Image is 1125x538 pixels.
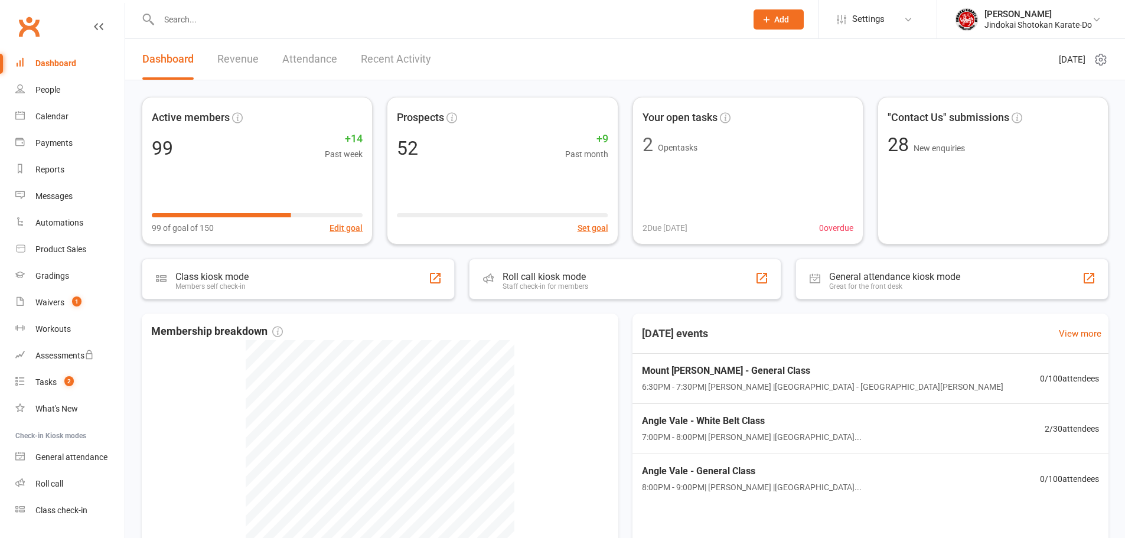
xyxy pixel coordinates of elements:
div: Class check-in [35,506,87,515]
div: Automations [35,218,83,227]
a: Payments [15,130,125,156]
div: 52 [397,139,418,158]
img: thumb_image1661986740.png [955,8,979,31]
span: 0 / 100 attendees [1040,472,1099,485]
div: 99 [152,139,173,158]
div: General attendance kiosk mode [829,271,960,282]
a: Gradings [15,263,125,289]
div: Workouts [35,324,71,334]
div: Roll call [35,479,63,488]
div: Class kiosk mode [175,271,249,282]
span: Active members [152,109,230,126]
span: Prospects [397,109,444,126]
div: Tasks [35,377,57,387]
div: Product Sales [35,244,86,254]
input: Search... [155,11,738,28]
span: 7:00PM - 8:00PM | [PERSON_NAME] | [GEOGRAPHIC_DATA]... [642,431,862,444]
span: 0 / 100 attendees [1040,372,1099,385]
a: Dashboard [15,50,125,77]
div: Roll call kiosk mode [503,271,588,282]
a: Workouts [15,316,125,343]
a: What's New [15,396,125,422]
div: Reports [35,165,64,174]
span: Angle Vale - General Class [642,464,862,479]
span: Angle Vale - White Belt Class [642,413,862,429]
a: People [15,77,125,103]
span: +9 [565,131,608,148]
div: Members self check-in [175,282,249,291]
div: Waivers [35,298,64,307]
div: Great for the front desk [829,282,960,291]
button: Edit goal [330,221,363,234]
span: 0 overdue [819,221,853,234]
a: Assessments [15,343,125,369]
a: Automations [15,210,125,236]
div: Staff check-in for members [503,282,588,291]
div: Dashboard [35,58,76,68]
span: 8:00PM - 9:00PM | [PERSON_NAME] | [GEOGRAPHIC_DATA]... [642,481,862,494]
span: 2 / 30 attendees [1045,422,1099,435]
span: 6:30PM - 7:30PM | [PERSON_NAME] | [GEOGRAPHIC_DATA] - [GEOGRAPHIC_DATA][PERSON_NAME] [642,380,1003,393]
span: 2 [64,376,74,386]
div: Messages [35,191,73,201]
a: Waivers 1 [15,289,125,316]
span: Add [774,15,789,24]
span: 28 [888,133,914,156]
span: Membership breakdown [151,323,283,340]
div: Jindokai Shotokan Karate-Do [984,19,1092,30]
a: Reports [15,156,125,183]
span: +14 [325,131,363,148]
span: 2 Due [DATE] [643,221,687,234]
a: Messages [15,183,125,210]
span: [DATE] [1059,53,1085,67]
span: 99 of goal of 150 [152,221,214,234]
div: What's New [35,404,78,413]
span: "Contact Us" submissions [888,109,1009,126]
div: [PERSON_NAME] [984,9,1092,19]
a: Calendar [15,103,125,130]
a: Recent Activity [361,39,431,80]
div: Assessments [35,351,94,360]
a: Tasks 2 [15,369,125,396]
button: Set goal [578,221,608,234]
a: Product Sales [15,236,125,263]
span: Open tasks [658,143,697,152]
span: Mount [PERSON_NAME] - General Class [642,363,1003,379]
button: Add [754,9,804,30]
a: Roll call [15,471,125,497]
span: Past week [325,148,363,161]
span: Past month [565,148,608,161]
span: Your open tasks [643,109,718,126]
div: Payments [35,138,73,148]
div: 2 [643,135,653,154]
a: Dashboard [142,39,194,80]
a: Clubworx [14,12,44,41]
a: Class kiosk mode [15,497,125,524]
div: Calendar [35,112,69,121]
a: View more [1059,327,1101,341]
span: Settings [852,6,885,32]
div: People [35,85,60,94]
div: General attendance [35,452,107,462]
a: Attendance [282,39,337,80]
a: Revenue [217,39,259,80]
div: Gradings [35,271,69,281]
a: General attendance kiosk mode [15,444,125,471]
h3: [DATE] events [632,323,718,344]
span: New enquiries [914,144,965,153]
span: 1 [72,296,81,307]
